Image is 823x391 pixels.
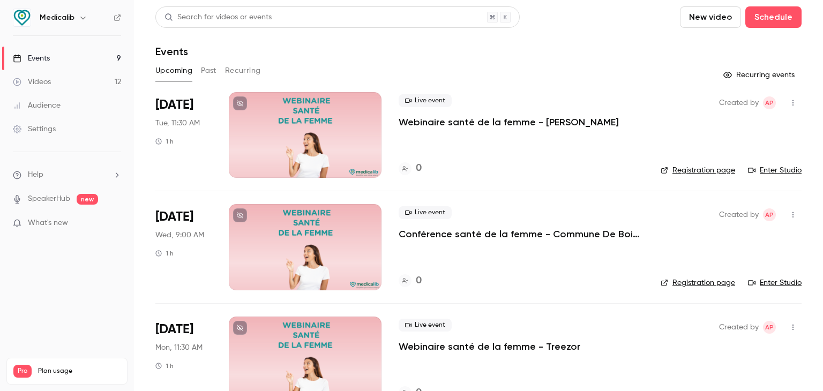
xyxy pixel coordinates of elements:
span: [DATE] [155,321,193,338]
span: AP [765,96,774,109]
h4: 0 [416,274,422,288]
div: Events [13,53,50,64]
button: Recurring [225,62,261,79]
div: Search for videos or events [164,12,272,23]
span: Alice Plauch [763,321,776,334]
button: Recurring events [719,66,802,84]
div: Oct 1 Wed, 9:00 AM (Europe/Paris) [155,204,212,290]
a: Enter Studio [748,277,802,288]
span: Live event [399,206,452,219]
div: Audience [13,100,61,111]
span: Plan usage [38,367,121,375]
div: Sep 30 Tue, 11:30 AM (Europe/Paris) [155,92,212,178]
a: Enter Studio [748,165,802,176]
button: New video [680,6,741,28]
h1: Events [155,45,188,58]
button: Upcoming [155,62,192,79]
span: new [77,194,98,205]
h6: Medicalib [40,12,74,23]
a: 0 [399,274,422,288]
span: Alice Plauch [763,208,776,221]
span: What's new [28,217,68,229]
span: Pro [13,365,32,378]
span: Live event [399,319,452,332]
span: Help [28,169,43,181]
span: [DATE] [155,208,193,225]
span: Live event [399,94,452,107]
iframe: Noticeable Trigger [108,219,121,228]
div: 1 h [155,362,174,370]
div: Videos [13,77,51,87]
button: Schedule [745,6,802,28]
h4: 0 [416,161,422,176]
span: Created by [719,321,759,334]
a: Registration page [661,277,735,288]
div: 1 h [155,249,174,258]
a: SpeakerHub [28,193,70,205]
span: Wed, 9:00 AM [155,230,204,240]
button: Past [201,62,216,79]
span: [DATE] [155,96,193,114]
div: Settings [13,124,56,134]
li: help-dropdown-opener [13,169,121,181]
span: Mon, 11:30 AM [155,342,203,353]
img: Medicalib [13,9,31,26]
span: AP [765,208,774,221]
span: Created by [719,208,759,221]
a: Conférence santé de la femme - Commune De Bois Colombes [399,228,644,240]
div: 1 h [155,137,174,146]
a: Webinaire santé de la femme - Treezor [399,340,580,353]
span: Created by [719,96,759,109]
a: 0 [399,161,422,176]
span: AP [765,321,774,334]
span: Tue, 11:30 AM [155,118,200,129]
span: Alice Plauch [763,96,776,109]
a: Registration page [661,165,735,176]
a: Webinaire santé de la femme - [PERSON_NAME] [399,116,619,129]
